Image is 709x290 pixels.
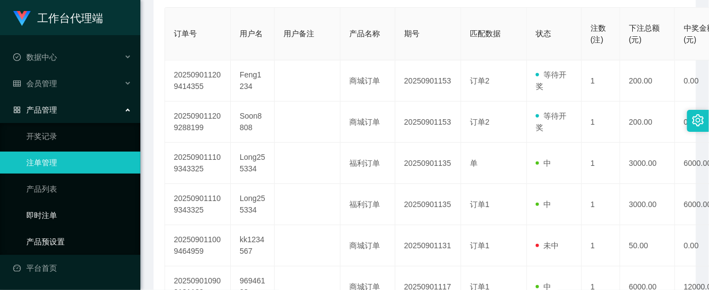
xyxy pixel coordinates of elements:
[231,225,275,266] td: kk1234567
[349,29,380,38] span: 产品名称
[395,60,461,102] td: 20250901153
[13,11,31,26] img: logo.9652507e.png
[165,184,231,225] td: 202509011109343325
[13,257,132,279] a: 图标: dashboard平台首页
[26,152,132,174] a: 注单管理
[536,200,551,209] span: 中
[536,159,551,168] span: 中
[582,184,620,225] td: 1
[395,143,461,184] td: 20250901135
[37,1,103,36] h1: 工作台代理端
[582,225,620,266] td: 1
[470,200,490,209] span: 订单1
[536,29,551,38] span: 状态
[165,60,231,102] td: 202509011209414355
[26,204,132,226] a: 即时注单
[536,70,566,91] span: 等待开奖
[13,53,57,62] span: 数据中心
[26,125,132,147] a: 开奖记录
[470,118,490,126] span: 订单2
[231,102,275,143] td: Soon8808
[165,225,231,266] td: 202509011009464959
[395,225,461,266] td: 20250901131
[13,53,21,61] i: 图标: check-circle-o
[582,102,620,143] td: 1
[536,241,559,250] span: 未中
[470,159,478,168] span: 单
[174,29,197,38] span: 订单号
[165,102,231,143] td: 202509011209288199
[629,24,660,44] span: 下注总额(元)
[283,29,314,38] span: 用户备注
[231,143,275,184] td: Long255334
[341,225,395,266] td: 商城订单
[395,102,461,143] td: 20250901153
[536,111,566,132] span: 等待开奖
[231,184,275,225] td: Long255334
[692,114,704,126] i: 图标: setting
[470,29,501,38] span: 匹配数据
[13,106,21,114] i: 图标: appstore-o
[620,102,675,143] td: 200.00
[470,241,490,250] span: 订单1
[620,60,675,102] td: 200.00
[341,184,395,225] td: 福利订单
[13,13,103,22] a: 工作台代理端
[13,79,57,88] span: 会员管理
[341,143,395,184] td: 福利订单
[395,184,461,225] td: 20250901135
[240,29,263,38] span: 用户名
[620,143,675,184] td: 3000.00
[591,24,606,44] span: 注数(注)
[13,105,57,114] span: 产品管理
[620,225,675,266] td: 50.00
[13,80,21,87] i: 图标: table
[341,102,395,143] td: 商城订单
[582,60,620,102] td: 1
[404,29,419,38] span: 期号
[165,143,231,184] td: 202509011109343325
[341,60,395,102] td: 商城订单
[231,60,275,102] td: Feng1234
[620,184,675,225] td: 3000.00
[26,231,132,253] a: 产品预设置
[26,178,132,200] a: 产品列表
[470,76,490,85] span: 订单2
[582,143,620,184] td: 1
